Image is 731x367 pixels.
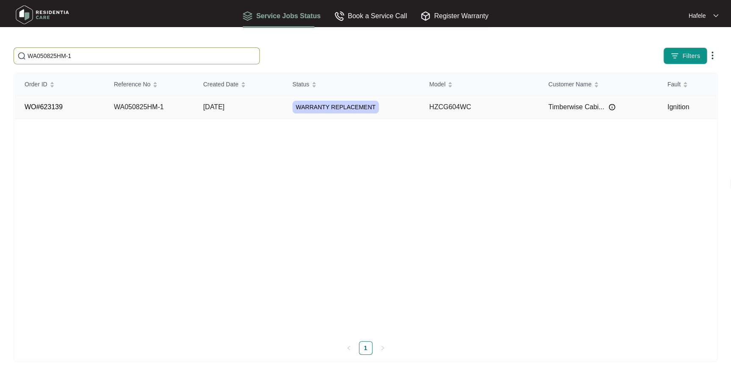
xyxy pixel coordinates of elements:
img: filter icon [670,52,679,60]
span: [DATE] [203,103,224,110]
div: Register Warranty [420,11,488,21]
span: Model [429,80,445,89]
th: Customer Name [538,73,657,96]
div: Service Jobs Status [242,11,320,21]
span: left [346,345,351,350]
span: Customer Name [548,80,592,89]
li: Next Page [376,341,389,355]
span: Created Date [203,80,238,89]
th: Status [282,73,419,96]
span: Fault [667,80,681,89]
a: 1 [359,342,372,354]
button: left [342,341,356,355]
img: Register Warranty icon [420,11,431,21]
th: Reference No [104,73,193,96]
th: Fault [657,73,717,96]
div: Book a Service Call [334,11,407,21]
span: WARRANTY REPLACEMENT [292,101,379,113]
img: search-icon [17,52,26,60]
input: Search by Order Id, Assignee Name, Reference No, Customer Name and Model [28,51,256,61]
img: Book a Service Call icon [334,11,345,21]
img: Service Jobs Status icon [242,11,253,21]
p: Hafele [689,11,706,20]
span: Status [292,80,309,89]
img: residentia care logo [13,2,72,28]
th: Created Date [193,73,282,96]
li: 1 [359,341,372,355]
th: Order ID [14,73,104,96]
img: Info icon [609,104,615,110]
button: right [376,341,389,355]
span: Filters [682,52,700,61]
a: WO#623139 [25,103,63,110]
img: dropdown arrow [713,14,718,18]
span: Timberwise Cabi... [548,102,604,112]
td: HZCG604WC [419,96,538,119]
img: dropdown arrow [707,50,717,61]
span: Order ID [25,80,47,89]
li: Previous Page [342,341,356,355]
span: right [380,345,385,350]
td: Ignition [657,96,717,119]
th: Model [419,73,538,96]
button: filter iconFilters [663,47,707,64]
span: Reference No [114,80,150,89]
td: WA050825HM-1 [104,96,193,119]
